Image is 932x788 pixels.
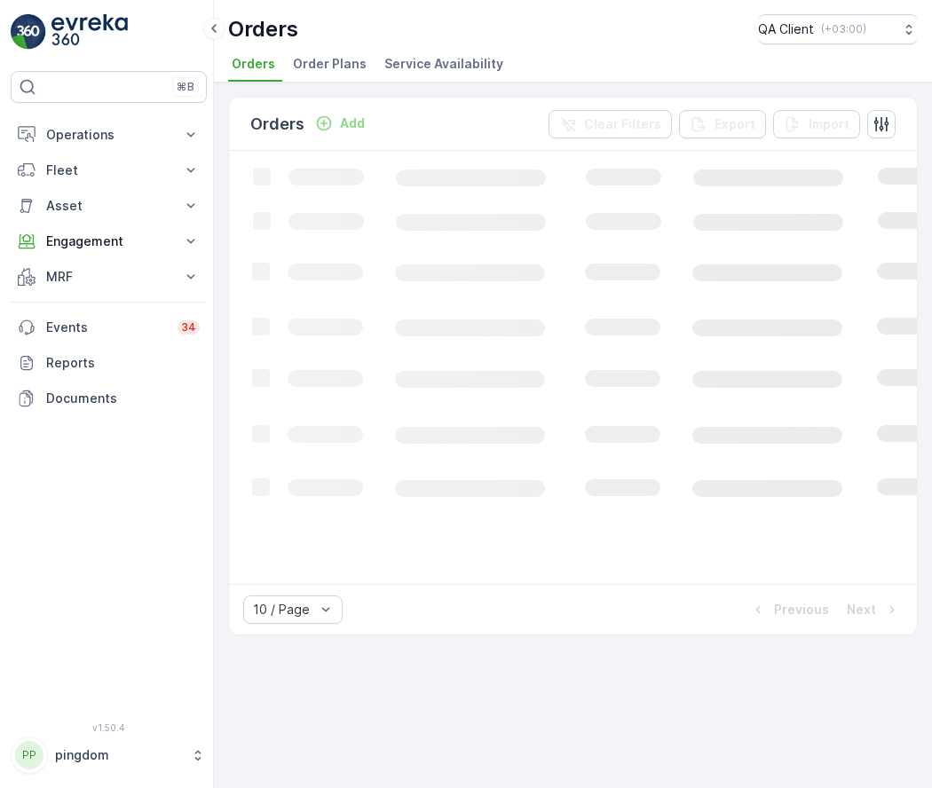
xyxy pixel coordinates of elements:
p: 34 [181,320,196,335]
p: Events [46,319,167,336]
p: Reports [46,354,200,372]
p: QA Client [758,20,814,38]
button: Export [679,110,766,138]
button: Add [308,113,372,134]
p: Next [847,601,876,619]
button: PPpingdom [11,737,207,774]
p: MRF [46,268,171,286]
p: Add [340,114,365,132]
button: Asset [11,188,207,224]
p: Engagement [46,232,171,250]
p: Orders [228,15,298,43]
img: logo [11,14,46,50]
button: Operations [11,117,207,153]
span: Order Plans [293,55,367,73]
button: MRF [11,259,207,295]
button: Next [845,599,903,620]
button: QA Client(+03:00) [758,14,918,44]
span: v 1.50.4 [11,722,207,733]
p: ( +03:00 ) [821,22,866,36]
p: Clear Filters [584,115,661,133]
p: pingdom [55,746,182,764]
div: PP [15,741,43,769]
a: Reports [11,345,207,381]
p: Operations [46,126,171,144]
button: Previous [747,599,831,620]
p: ⌘B [177,80,194,94]
button: Import [773,110,860,138]
button: Engagement [11,224,207,259]
img: logo_light-DOdMpM7g.png [51,14,128,50]
p: Export [715,115,755,133]
button: Clear Filters [549,110,672,138]
p: Previous [774,601,829,619]
a: Events34 [11,310,207,345]
span: Orders [232,55,275,73]
button: Fleet [11,153,207,188]
a: Documents [11,381,207,416]
p: Documents [46,390,200,407]
p: Fleet [46,162,171,179]
p: Import [809,115,849,133]
span: Service Availability [384,55,503,73]
p: Orders [250,112,304,137]
p: Asset [46,197,171,215]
